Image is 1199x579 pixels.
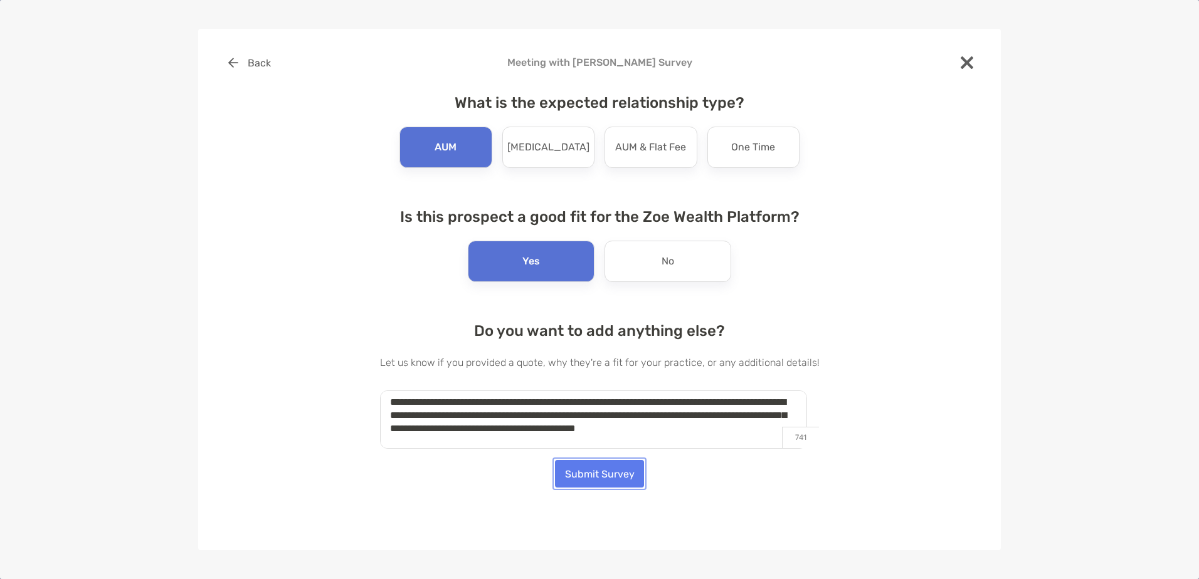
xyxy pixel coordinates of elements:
h4: Meeting with [PERSON_NAME] Survey [218,56,981,68]
p: One Time [731,137,775,157]
p: No [662,251,674,271]
img: close modal [961,56,973,69]
h4: Do you want to add anything else? [380,322,820,340]
p: [MEDICAL_DATA] [507,137,589,157]
p: 741 [782,427,819,448]
button: Submit Survey [555,460,644,488]
h4: Is this prospect a good fit for the Zoe Wealth Platform? [380,208,820,226]
p: AUM & Flat Fee [615,137,686,157]
p: Yes [522,251,540,271]
button: Back [218,49,280,76]
p: Let us know if you provided a quote, why they're a fit for your practice, or any additional details! [380,355,820,370]
img: button icon [228,58,238,68]
p: AUM [435,137,457,157]
h4: What is the expected relationship type? [380,94,820,112]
